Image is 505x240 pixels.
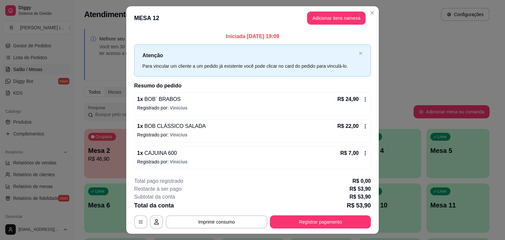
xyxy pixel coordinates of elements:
p: Restante à ser pago [134,185,181,193]
span: Vinicius [170,105,187,110]
span: close [359,51,363,55]
p: Total pago registrado [134,177,183,185]
p: Iniciada [DATE] 19:09 [134,33,371,40]
h2: Resumo do pedido [134,82,371,90]
p: Registrado por: [137,132,368,138]
p: R$ 53,90 [349,185,371,193]
span: Vinicius [170,159,187,164]
p: 1 x [137,122,206,130]
p: Total da conta [134,201,174,210]
span: BOB´ BRABOS [143,96,181,102]
p: R$ 24,90 [337,95,359,103]
button: Close [367,8,377,18]
span: Vinicius [170,132,187,137]
button: Adicionar itens namesa [307,12,366,25]
p: R$ 0,00 [352,177,371,185]
button: Imprimir consumo [166,215,267,228]
div: Para vincular um cliente a um pedido já existente você pode clicar no card do pedido para vinculá... [142,62,356,70]
span: CAJUINA 600 [143,150,177,156]
p: 1 x [137,149,177,157]
button: Registrar pagamento [270,215,371,228]
span: BOB CLÁSSICO SALADA [143,123,206,129]
p: R$ 22,00 [337,122,359,130]
p: Registrado por: [137,105,368,111]
button: close [359,51,363,56]
p: R$ 53,90 [347,201,371,210]
p: R$ 53,90 [349,193,371,201]
p: R$ 7,00 [340,149,359,157]
p: Subtotal da conta [134,193,175,201]
p: Registrado por: [137,158,368,165]
header: MESA 12 [126,6,379,30]
p: 1 x [137,95,181,103]
p: Atenção [142,51,356,60]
